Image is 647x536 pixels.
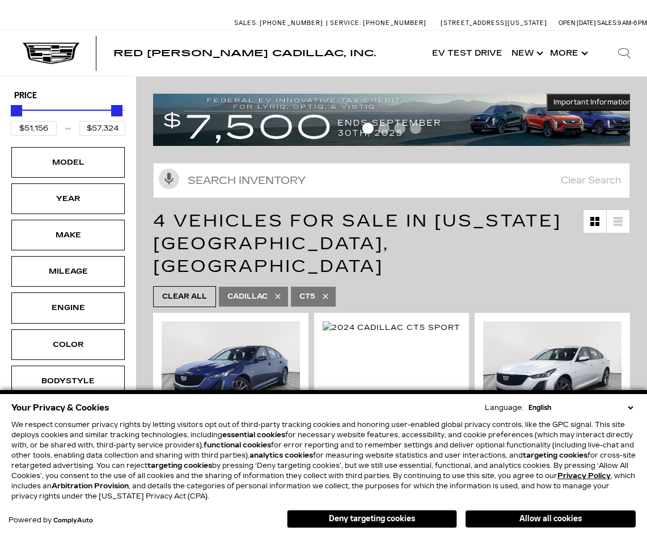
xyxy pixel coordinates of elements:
a: [STREET_ADDRESS][US_STATE] [441,19,547,27]
div: Maximum Price [111,105,122,116]
div: MakeMake [11,220,125,250]
span: CT5 [299,290,315,304]
a: Red [PERSON_NAME] Cadillac, Inc. [113,49,376,58]
span: Important Information [553,98,632,107]
span: Go to slide 3 [394,123,405,134]
div: BodystyleBodystyle [11,366,125,396]
span: Your Privacy & Cookies [11,400,109,416]
span: Sales: [597,19,618,27]
strong: Arbitration Provision [52,482,129,490]
div: EngineEngine [11,292,125,323]
a: ComplyAuto [53,517,93,524]
div: Make [40,229,96,241]
span: 4 Vehicles for Sale in [US_STATE][GEOGRAPHIC_DATA], [GEOGRAPHIC_DATA] [153,211,561,277]
div: ModelModel [11,147,125,178]
strong: analytics cookies [250,451,313,459]
span: [PHONE_NUMBER] [260,19,323,27]
strong: targeting cookies [147,462,212,470]
strong: essential cookies [222,431,285,439]
img: vrp-tax-ending-august-version [153,94,638,146]
div: Mileage [40,265,96,278]
button: More [545,31,590,76]
button: Important Information [547,94,638,111]
span: Clear All [162,290,207,304]
span: Cadillac [227,290,268,304]
span: Service: [330,19,361,27]
span: Go to slide 4 [410,123,421,134]
div: Language: [485,404,523,411]
img: 2024 Cadillac CT5 Sport [323,321,460,334]
strong: targeting cookies [523,451,587,459]
input: Search Inventory [153,163,630,198]
div: MileageMileage [11,256,125,287]
p: We respect consumer privacy rights by letting visitors opt out of third-party tracking cookies an... [11,420,636,501]
span: 9 AM-6 PM [618,19,647,27]
a: EV Test Drive [428,31,507,76]
img: 2024 Cadillac CT5 Sport [483,321,621,425]
div: Bodystyle [40,375,96,387]
span: Go to slide 1 [362,123,374,134]
select: Language Select [526,403,636,413]
svg: Click to toggle on voice search [159,169,179,189]
span: [PHONE_NUMBER] [363,19,426,27]
span: Red [PERSON_NAME] Cadillac, Inc. [113,48,376,58]
a: New [507,31,545,76]
button: Allow all cookies [466,510,636,527]
a: Privacy Policy [557,472,611,480]
img: Cadillac Dark Logo with Cadillac White Text [23,43,79,64]
a: Sales: [PHONE_NUMBER] [234,20,326,26]
input: Minimum [11,121,57,136]
div: Color [40,338,96,351]
img: 2024 Cadillac CT5 Sport [162,321,300,425]
div: ColorColor [11,329,125,360]
div: Year [40,192,96,205]
div: YearYear [11,183,125,214]
div: Minimum Price [11,105,22,116]
span: Open [DATE] [559,19,596,27]
span: Sales: [234,19,258,27]
a: Service: [PHONE_NUMBER] [326,20,429,26]
h5: Price [14,91,122,101]
div: Powered by [9,517,93,524]
button: Deny targeting cookies [287,510,457,528]
div: Price [11,101,125,136]
input: Maximum [79,121,125,136]
span: Go to slide 2 [378,123,390,134]
div: Engine [40,301,96,314]
strong: functional cookies [204,441,271,449]
div: Model [40,156,96,169]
